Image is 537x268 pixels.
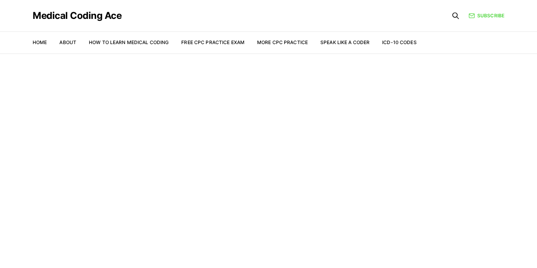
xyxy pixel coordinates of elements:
[59,39,76,45] a: About
[320,39,370,45] a: Speak Like a Coder
[181,39,245,45] a: Free CPC Practice Exam
[257,39,308,45] a: More CPC Practice
[469,12,504,19] a: Subscribe
[382,39,416,45] a: ICD-10 Codes
[33,39,47,45] a: Home
[89,39,169,45] a: How to Learn Medical Coding
[33,11,121,20] a: Medical Coding Ace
